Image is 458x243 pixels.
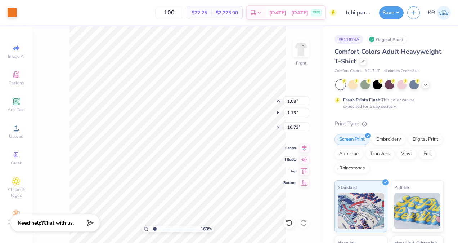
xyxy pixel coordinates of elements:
[216,9,238,17] span: $2,225.00
[428,6,451,20] a: KR
[367,35,407,44] div: Original Proof
[283,180,296,185] span: Bottom
[437,6,451,20] img: Kate Ruffin
[334,163,369,174] div: Rhinestones
[419,149,436,159] div: Foil
[11,160,22,166] span: Greek
[338,193,384,229] img: Standard
[294,42,308,56] img: Front
[296,60,306,66] div: Front
[334,47,441,66] span: Comfort Colors Adult Heavyweight T-Shirt
[394,193,441,229] img: Puff Ink
[9,133,23,139] span: Upload
[338,184,357,191] span: Standard
[408,134,443,145] div: Digital Print
[340,5,376,20] input: Untitled Design
[283,169,296,174] span: Top
[44,220,74,226] span: Chat with us.
[8,80,24,86] span: Designs
[379,6,404,19] button: Save
[334,68,361,74] span: Comfort Colors
[394,184,409,191] span: Puff Ink
[334,35,363,44] div: # 511674A
[283,157,296,162] span: Middle
[343,97,381,103] strong: Fresh Prints Flash:
[269,9,308,17] span: [DATE] - [DATE]
[8,53,25,59] span: Image AI
[396,149,417,159] div: Vinyl
[18,220,44,226] strong: Need help?
[343,97,432,110] div: This color can be expedited for 5 day delivery.
[4,187,29,198] span: Clipart & logos
[365,68,380,74] span: # C1717
[428,9,435,17] span: KR
[283,146,296,151] span: Center
[8,219,25,225] span: Decorate
[334,120,444,128] div: Print Type
[372,134,406,145] div: Embroidery
[155,6,183,19] input: – –
[8,107,25,112] span: Add Text
[313,10,320,15] span: FREE
[334,149,363,159] div: Applique
[201,226,212,232] span: 163 %
[365,149,394,159] div: Transfers
[334,134,369,145] div: Screen Print
[192,9,207,17] span: $22.25
[383,68,419,74] span: Minimum Order: 24 +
